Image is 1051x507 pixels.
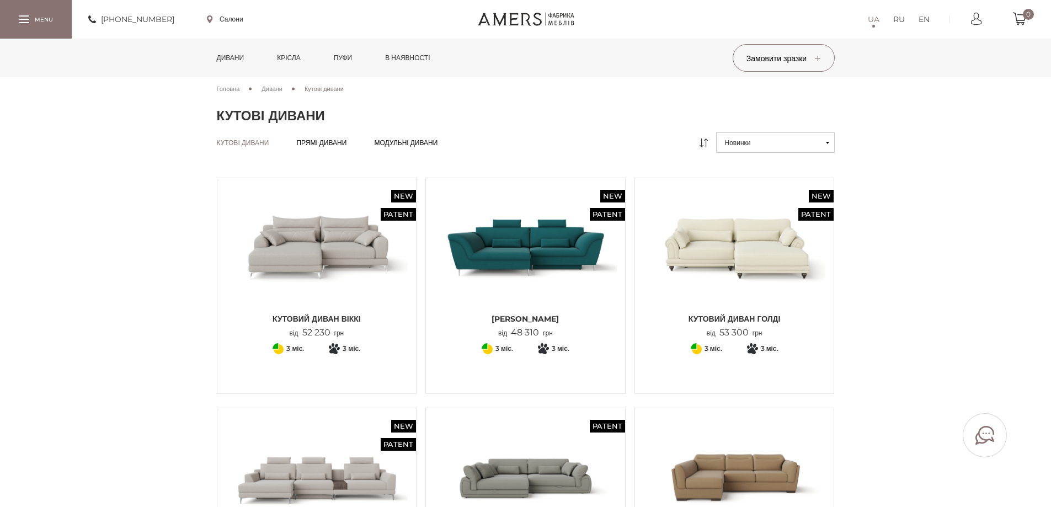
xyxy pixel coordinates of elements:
[391,420,416,433] span: New
[507,327,543,338] span: 48 310
[262,84,282,94] a: Дивани
[377,39,438,77] a: в наявності
[643,186,826,338] a: New Patent Кутовий диван ГОЛДІ Кутовий диван ГОЛДІ Кутовий диван ГОЛДІ від53 300грн
[207,14,243,24] a: Салони
[286,342,304,355] span: 3 міс.
[88,13,174,26] a: [PHONE_NUMBER]
[590,208,625,221] span: Patent
[217,85,240,93] span: Головна
[381,208,416,221] span: Patent
[269,39,308,77] a: Крісла
[226,313,408,324] span: Кутовий диван ВІККІ
[746,54,820,63] span: Замовити зразки
[1023,9,1034,20] span: 0
[590,420,625,433] span: Patent
[374,138,438,147] a: Модульні дивани
[296,138,346,147] a: Прямі дивани
[498,328,553,338] p: від грн
[217,84,240,94] a: Головна
[381,438,416,451] span: Patent
[226,186,408,338] a: New Patent Кутовий диван ВІККІ Кутовий диван ВІККІ Кутовий диван ВІККІ від52 230грн
[495,342,513,355] span: 3 міс.
[707,328,762,338] p: від грн
[716,132,835,153] button: Новинки
[733,44,835,72] button: Замовити зразки
[326,39,361,77] a: Пуфи
[434,186,617,338] a: New Patent Кутовий Диван Грейсі Кутовий Диван Грейсі [PERSON_NAME] від48 310грн
[552,342,569,355] span: 3 міс.
[919,13,930,26] a: EN
[868,13,879,26] a: UA
[600,190,625,202] span: New
[298,327,334,338] span: 52 230
[262,85,282,93] span: Дивани
[798,208,834,221] span: Patent
[343,342,360,355] span: 3 міс.
[434,313,617,324] span: [PERSON_NAME]
[809,190,834,202] span: New
[705,342,722,355] span: 3 міс.
[761,342,778,355] span: 3 міс.
[217,108,835,124] h1: Кутові дивани
[391,190,416,202] span: New
[893,13,905,26] a: RU
[716,327,753,338] span: 53 300
[209,39,253,77] a: Дивани
[643,313,826,324] span: Кутовий диван ГОЛДІ
[289,328,344,338] p: від грн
